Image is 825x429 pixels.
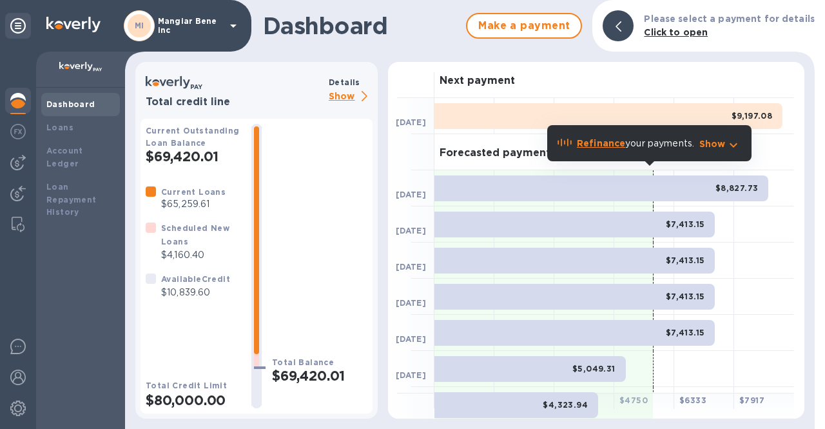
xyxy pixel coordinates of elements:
b: Refinance [577,138,625,148]
h2: $80,000.00 [146,392,241,408]
b: $7,413.15 [666,292,705,301]
b: Available Credit [161,274,230,284]
b: Please select a payment for details [644,14,815,24]
b: [DATE] [396,226,426,235]
b: $8,827.73 [715,183,759,193]
b: [DATE] [396,370,426,380]
p: Mangiar Bene inc [158,17,222,35]
b: $4,323.94 [543,400,588,410]
h3: Total credit line [146,96,324,108]
b: $5,049.31 [572,364,616,374]
b: Scheduled New Loans [161,223,229,246]
b: [DATE] [396,117,426,127]
b: Details [329,77,360,87]
b: [DATE] [396,298,426,308]
b: Total Credit Limit [146,381,227,390]
b: $7,413.15 [666,328,705,337]
h3: Next payment [440,75,515,87]
b: Loan Repayment History [46,182,97,217]
b: Dashboard [46,99,95,109]
img: Logo [46,17,101,32]
span: Make a payment [478,18,570,34]
b: [DATE] [396,334,426,344]
h1: Dashboard [263,12,460,39]
p: $4,160.40 [161,248,241,262]
h2: $69,420.01 [146,148,241,165]
b: Click to open [644,27,708,37]
button: Make a payment [466,13,582,39]
b: $ 6333 [679,395,706,405]
button: Show [699,137,741,150]
b: Total Balance [272,357,334,367]
p: Show [699,137,726,150]
b: $9,197.08 [732,111,773,121]
b: $ 7917 [739,395,764,405]
h2: $69,420.01 [272,368,367,384]
b: [DATE] [396,190,426,199]
p: Show [329,89,373,105]
b: Current Outstanding Loan Balance [146,126,240,148]
b: [DATE] [396,262,426,272]
h3: Forecasted payments [440,147,556,159]
p: $10,839.60 [161,286,230,299]
b: MI [135,21,144,30]
b: Current Loans [161,187,226,197]
p: your payments. [577,137,694,150]
b: Account Ledger [46,146,83,168]
b: Loans [46,123,73,132]
img: Foreign exchange [10,124,26,139]
b: $7,413.15 [666,219,705,229]
b: $7,413.15 [666,255,705,265]
p: $65,259.61 [161,197,226,211]
div: Unpin categories [5,13,31,39]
